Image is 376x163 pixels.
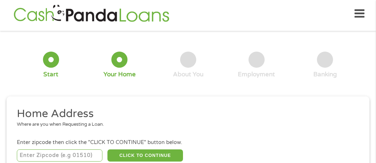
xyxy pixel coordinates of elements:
h2: Home Address [17,107,354,121]
div: Enter zipcode then click the "CLICK TO CONTINUE" button below. [17,139,359,147]
input: Enter Zipcode (e.g 01510) [17,149,102,162]
button: CLICK TO CONTINUE [107,149,183,162]
img: GetLoanNow Logo [11,4,171,24]
div: Employment [238,71,275,78]
div: Start [43,71,58,78]
div: Your Home [103,71,136,78]
div: About You [173,71,203,78]
div: Banking [313,71,337,78]
div: Where are you when Requesting a Loan. [17,121,354,128]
